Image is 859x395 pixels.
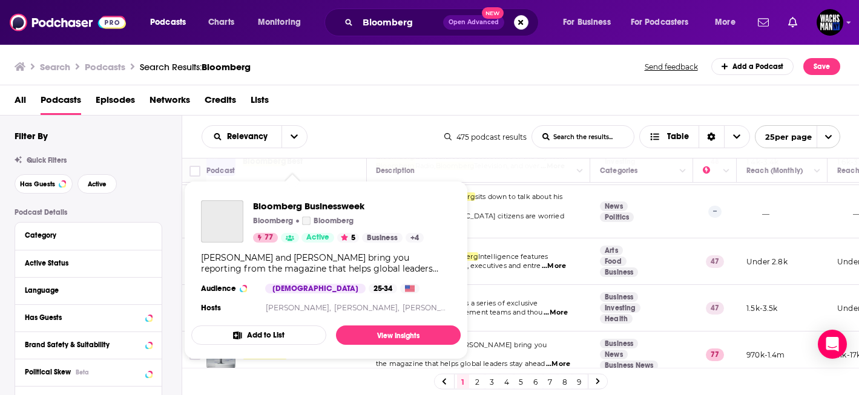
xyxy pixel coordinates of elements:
[443,15,504,30] button: Open AdvancedNew
[227,132,272,141] span: Relevancy
[369,284,397,293] div: 25-34
[253,216,293,226] p: Bloomberg
[140,61,251,73] div: Search Results:
[25,231,144,240] div: Category
[202,125,308,148] h2: Choose List sort
[600,212,634,222] a: Politics
[699,126,724,148] div: Sort Direction
[25,337,152,352] button: Brand Safety & Suitability
[77,174,117,194] button: Active
[706,348,724,361] p: 77
[25,282,152,298] button: Language
[818,330,847,359] div: Open Intercom Messenger
[202,61,251,73] span: Bloomberg
[449,19,499,25] span: Open Advanced
[573,164,587,178] button: Column Actions
[530,374,542,389] a: 6
[358,13,443,32] input: Search podcasts, credits, & more...
[563,14,611,31] span: For Business
[600,246,623,255] a: Arts
[746,163,803,178] div: Reach (Monthly)
[708,206,722,218] p: --
[258,14,301,31] span: Monitoring
[200,13,242,32] a: Charts
[206,163,235,178] div: Podcast
[715,14,736,31] span: More
[600,267,638,277] a: Business
[555,13,626,32] button: open menu
[544,374,556,389] a: 7
[755,125,840,148] button: open menu
[306,232,329,244] span: Active
[376,163,415,178] div: Description
[746,350,785,360] p: 970k-1.4m
[265,232,273,244] span: 77
[25,313,142,322] div: Has Guests
[201,252,451,274] div: [PERSON_NAME] and [PERSON_NAME] bring you reporting from the magazine that helps global leaders s...
[600,292,638,302] a: Business
[25,255,152,270] button: Active Status
[478,252,548,261] span: Intelligence features
[249,13,317,32] button: open menu
[501,374,513,389] a: 4
[336,8,550,36] div: Search podcasts, credits, & more...
[703,163,720,178] div: Power Score
[706,302,724,314] p: 47
[15,208,162,217] p: Podcast Details
[362,233,403,243] a: Business
[10,11,126,34] img: Podchaser - Follow, Share and Rate Podcasts
[302,216,354,226] a: Bloomberg
[253,233,278,243] a: 77
[753,12,774,33] a: Show notifications dropdown
[755,128,812,146] span: 25 per page
[25,364,152,379] button: Political SkewBeta
[337,233,359,243] button: 5
[20,181,55,188] span: Has Guests
[76,368,89,376] div: Beta
[486,374,498,389] a: 3
[573,374,585,389] a: 9
[150,90,190,115] span: Networks
[482,7,504,19] span: New
[600,339,638,348] a: Business
[746,256,788,267] p: Under 2.8k
[336,325,461,345] a: View Insights
[25,259,144,267] div: Active Status
[403,303,466,312] a: [PERSON_NAME]
[457,374,469,389] a: 1
[201,200,243,243] a: Bloomberg Businessweek
[15,174,73,194] button: Has Guests
[27,156,67,165] span: Quick Filters
[639,125,750,148] h2: Choose View
[150,14,186,31] span: Podcasts
[301,233,334,243] a: Active
[559,374,571,389] a: 8
[25,368,71,376] span: Political Skew
[600,303,640,313] a: Investing
[667,132,689,141] span: Table
[783,12,802,33] a: Show notifications dropdown
[251,90,269,115] a: Lists
[600,163,637,178] div: Categories
[817,9,843,36] span: Logged in as WachsmanNY
[25,286,144,295] div: Language
[142,13,202,32] button: open menu
[600,201,628,211] a: News
[85,61,125,73] h3: Podcasts
[265,284,366,293] div: [DEMOGRAPHIC_DATA]
[600,350,628,359] a: News
[719,164,734,178] button: Column Actions
[205,90,236,115] span: Credits
[600,361,658,370] a: Business News
[746,303,778,313] p: 1.5k-3.5k
[266,303,331,312] a: [PERSON_NAME],
[96,90,135,115] a: Episodes
[201,284,255,293] h3: Audience
[803,58,840,75] button: Save
[41,90,81,115] a: Podcasts
[706,255,724,267] p: 47
[314,216,354,226] p: Bloomberg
